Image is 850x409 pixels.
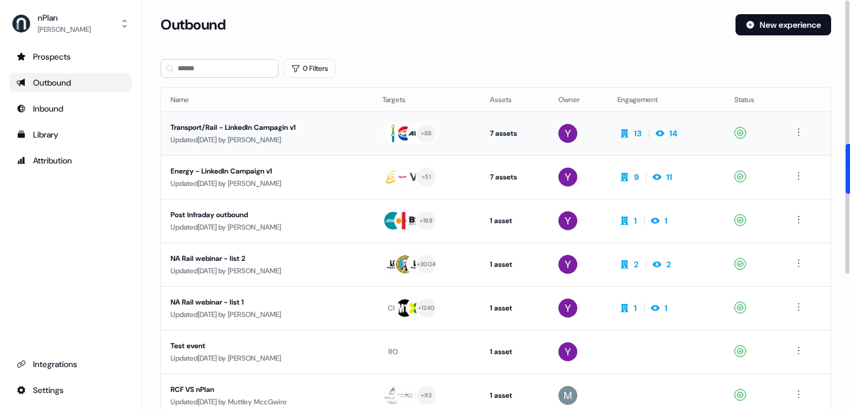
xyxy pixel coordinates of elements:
div: Updated [DATE] by Muttley MccGwire [171,396,364,408]
div: 2 [666,259,671,270]
div: Updated [DATE] by [PERSON_NAME] [171,352,364,364]
img: Yuriy [558,299,577,318]
div: CH [388,302,398,314]
div: 1 [634,302,637,314]
div: Updated [DATE] by [PERSON_NAME] [171,221,364,233]
th: Owner [549,88,608,112]
div: Energy - LinkedIn Campaign v1 [171,165,364,177]
div: Prospects [17,51,125,63]
a: Go to prospects [9,47,132,66]
div: RCF VS nPlan [171,384,364,395]
div: 1 asset [490,390,540,401]
th: Assets [480,88,549,112]
img: Yuriy [558,168,577,186]
div: 14 [669,127,678,139]
a: Go to outbound experience [9,73,132,92]
a: Go to templates [9,125,132,144]
div: Updated [DATE] by [PERSON_NAME] [171,178,364,189]
h3: Outbound [161,16,225,34]
div: + 2004 [417,259,436,270]
img: Yuriy [558,124,577,143]
th: Name [161,88,373,112]
div: nPlan [38,12,91,24]
div: 11 [666,171,672,183]
div: 7 assets [490,127,540,139]
div: Updated [DATE] by [PERSON_NAME] [171,309,364,320]
div: Test event [171,340,364,352]
div: Post Infraday outbound [171,209,364,221]
div: 1 asset [490,259,540,270]
div: NA Rail webinar - list 1 [171,296,364,308]
div: Outbound [17,77,125,89]
button: nPlan[PERSON_NAME] [9,9,132,38]
div: Inbound [17,103,125,114]
th: Engagement [608,88,724,112]
div: + 92 [421,390,431,401]
div: Updated [DATE] by [PERSON_NAME] [171,265,364,277]
div: Settings [17,384,125,396]
div: 1 [665,215,668,227]
div: 13 [634,127,642,139]
img: Yuriy [558,255,577,274]
div: 1 asset [490,215,540,227]
img: Yuriy [558,342,577,361]
div: Updated [DATE] by [PERSON_NAME] [171,134,364,146]
a: Go to integrations [9,355,132,374]
div: + 51 [421,172,431,182]
div: Transport/Rail - LinkedIn Campagin v1 [171,122,364,133]
div: Library [17,129,125,140]
th: Targets [373,88,480,112]
div: + 88 [421,128,432,139]
div: [PERSON_NAME] [38,24,91,35]
div: Attribution [17,155,125,166]
div: 1 asset [490,346,540,358]
div: + 188 [420,215,433,226]
th: Status [725,88,782,112]
div: RO [388,346,398,358]
button: New experience [735,14,831,35]
div: + 1240 [418,303,434,313]
a: Go to attribution [9,151,132,170]
button: 0 Filters [283,59,336,78]
div: Integrations [17,358,125,370]
div: 9 [634,171,639,183]
a: Go to integrations [9,381,132,400]
div: 1 [634,215,637,227]
div: NA Rail webinar - list 2 [171,253,364,264]
div: 1 [665,302,668,314]
div: 2 [634,259,639,270]
div: 1 asset [490,302,540,314]
img: Yuriy [558,211,577,230]
div: 7 assets [490,171,540,183]
img: Muttley [558,386,577,405]
a: Go to Inbound [9,99,132,118]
